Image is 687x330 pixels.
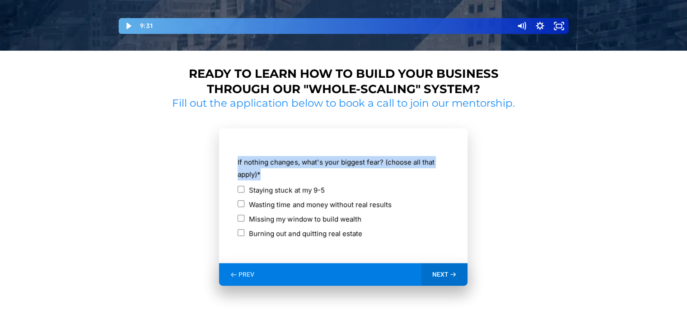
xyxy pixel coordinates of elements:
span: NEXT [432,270,449,278]
label: Burning out and quitting real estate [249,227,362,240]
strong: Ready to learn how to build your business through our "whole-scaling" system? [188,66,498,96]
label: If nothing changes, what's your biggest fear? (choose all that apply) [238,156,449,180]
label: Staying stuck at my 9-5 [249,184,324,196]
label: Wasting time and money without real results [249,198,391,211]
h2: Fill out the application below to book a call to join our mentorship. [169,97,519,110]
label: Missing my window to build wealth [249,213,361,225]
span: PREV [238,270,254,278]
